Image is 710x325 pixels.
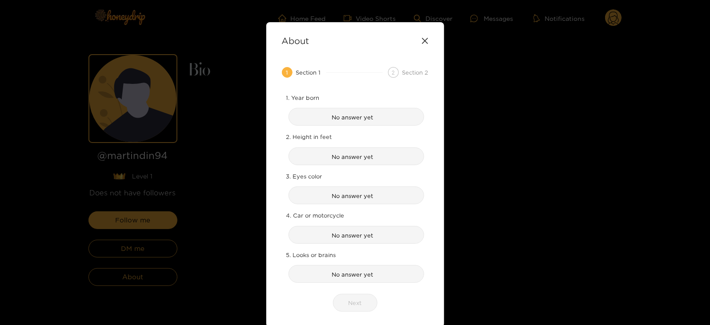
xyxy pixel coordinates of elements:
[286,93,320,102] label: 1. Year born
[286,211,345,220] label: 4. Car or motorcycle
[286,250,336,259] label: 5. Looks or brains
[286,172,322,181] label: 3. Eyes color
[285,70,289,76] span: 1
[296,67,326,78] div: Section 1
[402,67,429,78] div: Section 2
[392,70,395,76] span: 2
[286,132,332,141] label: 2. Height in feet
[282,36,309,46] strong: About
[333,294,377,312] button: Next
